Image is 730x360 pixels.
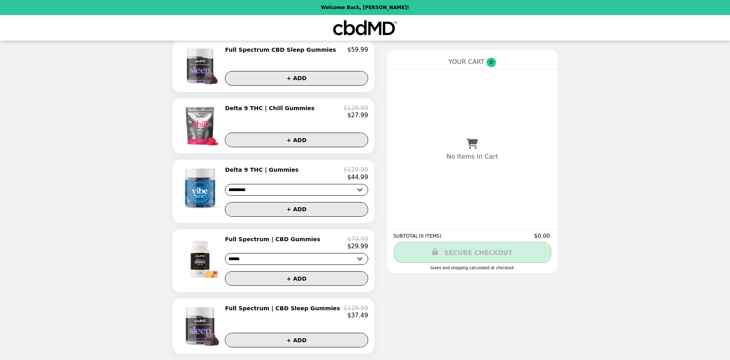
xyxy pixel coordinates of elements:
select: Select a product variant [225,253,368,265]
span: $0.00 [534,232,551,239]
p: No Items In Cart [446,153,498,160]
button: + ADD [225,133,368,147]
img: Full Spectrum | CBD Sleep Gummies [179,305,223,347]
p: $37.49 [347,312,368,319]
span: 0 [487,58,496,67]
p: $79.99 [347,236,368,243]
h2: Full Spectrum | CBD Gummies [225,236,323,243]
img: Delta 9 THC | Gummies [178,166,224,210]
img: Delta 9 THC | Chill Gummies [179,105,223,147]
h2: Full Spectrum | CBD Sleep Gummies [225,305,343,312]
h2: Delta 9 THC | Chill Gummies [225,105,318,112]
p: $29.99 [347,243,368,250]
button: + ADD [225,333,368,347]
p: $59.99 [347,46,368,53]
h2: Full Spectrum CBD Sleep Gummies [225,46,339,53]
p: $129.99 [344,105,368,112]
span: ( 0 ITEMS ) [419,233,441,239]
span: YOUR CART [449,58,485,66]
select: Select a product variant [225,184,368,196]
button: + ADD [225,71,368,86]
p: $27.99 [347,112,368,119]
img: Full Spectrum CBD Sleep Gummies [180,46,222,86]
button: + ADD [225,202,368,217]
img: Brand Logo [332,20,397,36]
p: $129.99 [344,166,368,173]
img: Full Spectrum | CBD Gummies [178,236,224,280]
h2: Delta 9 THC | Gummies [225,166,301,173]
p: Welcome Back, [PERSON_NAME]! [321,5,409,10]
p: $129.99 [344,305,368,312]
p: $44.99 [347,174,368,181]
button: + ADD [225,271,368,286]
span: SUBTOTAL [393,233,419,239]
div: Taxes and Shipping calculated at checkout [393,266,551,270]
